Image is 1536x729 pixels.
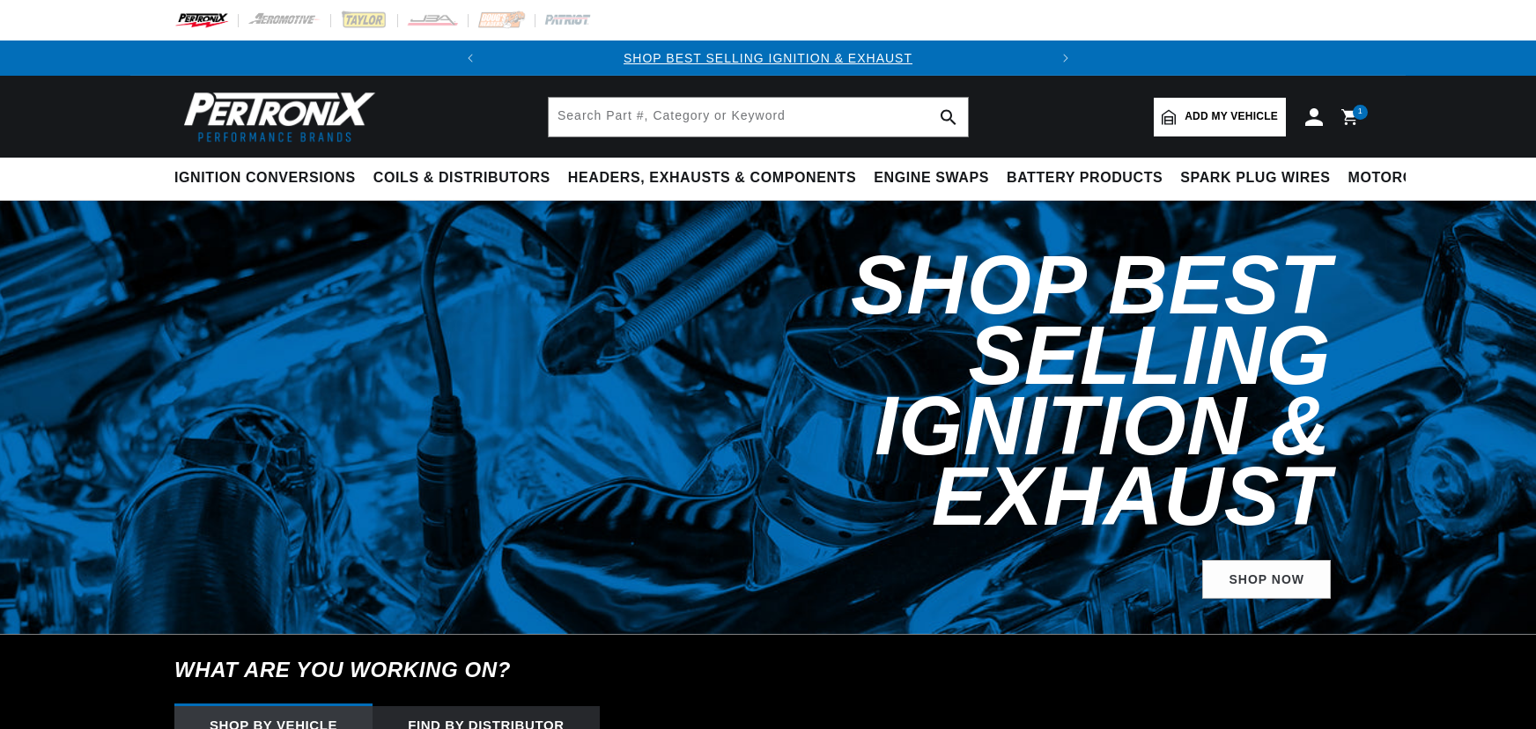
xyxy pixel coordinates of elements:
summary: Coils & Distributors [365,158,559,199]
summary: Battery Products [998,158,1171,199]
span: Spark Plug Wires [1180,169,1330,188]
summary: Spark Plug Wires [1171,158,1339,199]
summary: Ignition Conversions [174,158,365,199]
a: SHOP BEST SELLING IGNITION & EXHAUST [624,51,912,65]
div: 1 of 2 [488,48,1048,68]
summary: Engine Swaps [865,158,998,199]
input: Search Part #, Category or Keyword [549,98,968,136]
a: SHOP NOW [1202,560,1331,600]
span: Battery Products [1007,169,1163,188]
span: Add my vehicle [1185,108,1278,125]
span: Coils & Distributors [373,169,550,188]
span: Motorcycle [1348,169,1453,188]
div: Announcement [488,48,1048,68]
span: Engine Swaps [874,169,989,188]
a: Add my vehicle [1154,98,1286,136]
button: search button [929,98,968,136]
span: Headers, Exhausts & Components [568,169,856,188]
button: Translation missing: en.sections.announcements.next_announcement [1048,40,1083,76]
summary: Motorcycle [1340,158,1462,199]
span: Ignition Conversions [174,169,356,188]
h6: What are you working on? [130,635,1406,705]
summary: Headers, Exhausts & Components [559,158,865,199]
img: Pertronix [174,86,377,147]
button: Translation missing: en.sections.announcements.previous_announcement [453,40,488,76]
span: 1 [1358,105,1363,120]
slideshow-component: Translation missing: en.sections.announcements.announcement_bar [130,40,1406,76]
h2: Shop Best Selling Ignition & Exhaust [578,250,1331,532]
